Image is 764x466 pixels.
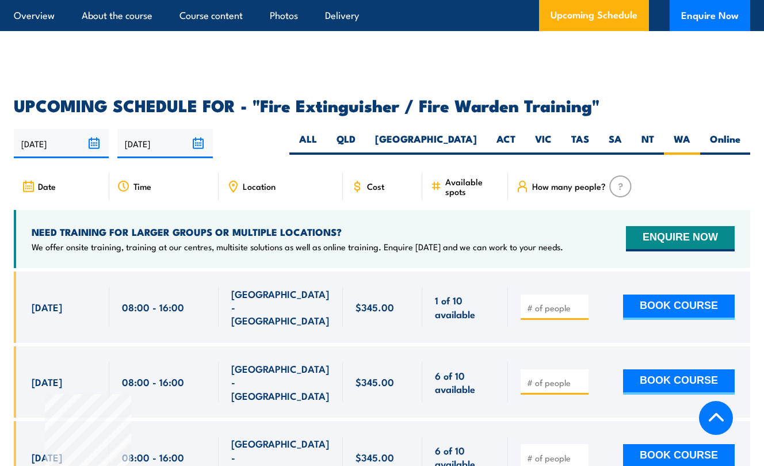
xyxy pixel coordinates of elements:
[599,132,632,155] label: SA
[32,241,563,253] p: We offer onsite training, training at our centres, multisite solutions as well as online training...
[14,129,109,158] input: From date
[632,132,664,155] label: NT
[356,375,394,388] span: $345.00
[327,132,365,155] label: QLD
[623,295,735,320] button: BOOK COURSE
[243,181,276,191] span: Location
[38,181,56,191] span: Date
[32,375,62,388] span: [DATE]
[435,369,495,396] span: 6 of 10 available
[623,369,735,395] button: BOOK COURSE
[231,287,330,327] span: [GEOGRAPHIC_DATA] - [GEOGRAPHIC_DATA]
[527,377,585,388] input: # of people
[487,132,525,155] label: ACT
[289,132,327,155] label: ALL
[32,226,563,238] h4: NEED TRAINING FOR LARGER GROUPS OR MULTIPLE LOCATIONS?
[356,450,394,464] span: $345.00
[231,362,330,402] span: [GEOGRAPHIC_DATA] - [GEOGRAPHIC_DATA]
[122,300,184,314] span: 08:00 - 16:00
[527,302,585,314] input: # of people
[32,450,62,464] span: [DATE]
[700,132,750,155] label: Online
[525,132,561,155] label: VIC
[14,97,750,112] h2: UPCOMING SCHEDULE FOR - "Fire Extinguisher / Fire Warden Training"
[626,226,735,251] button: ENQUIRE NOW
[527,452,585,464] input: # of people
[32,300,62,314] span: [DATE]
[117,129,212,158] input: To date
[367,181,384,191] span: Cost
[122,450,184,464] span: 08:00 - 16:00
[561,132,599,155] label: TAS
[445,177,500,196] span: Available spots
[365,132,487,155] label: [GEOGRAPHIC_DATA]
[122,375,184,388] span: 08:00 - 16:00
[133,181,151,191] span: Time
[356,300,394,314] span: $345.00
[435,293,495,320] span: 1 of 10 available
[532,181,606,191] span: How many people?
[664,132,700,155] label: WA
